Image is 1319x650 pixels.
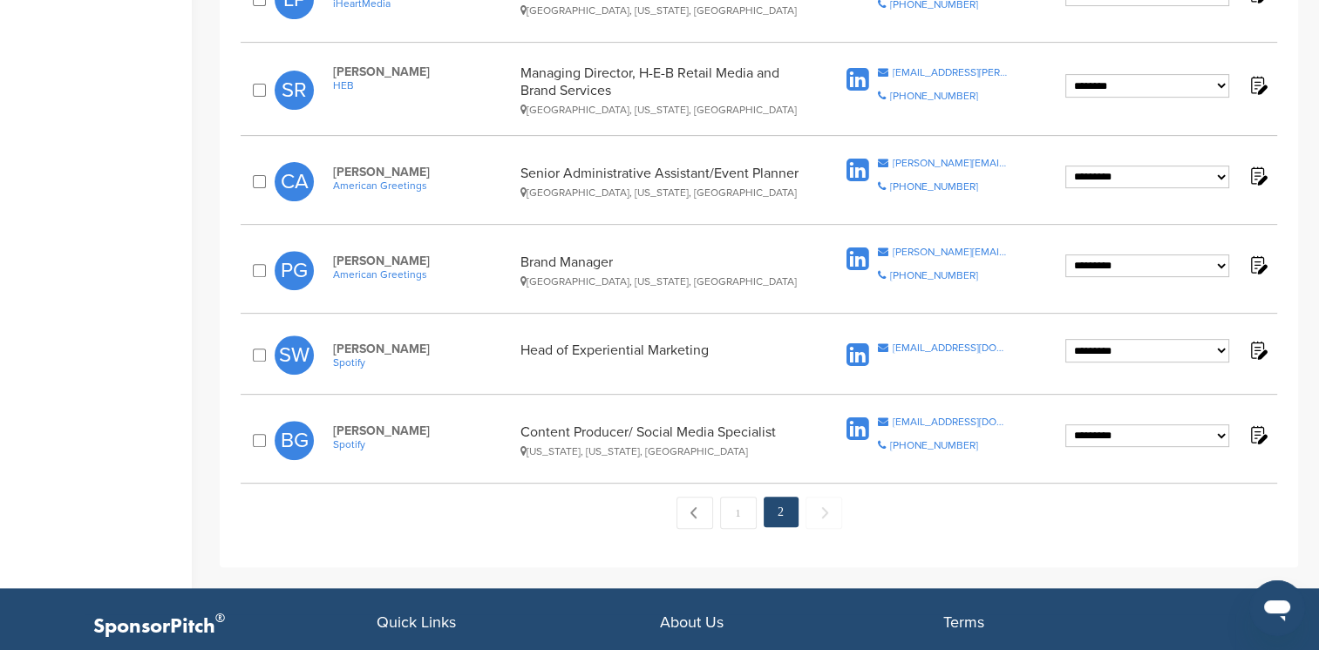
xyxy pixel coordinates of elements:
a: American Greetings [333,179,511,192]
span: [PERSON_NAME] [333,423,511,438]
span: Terms [943,613,984,632]
div: Brand Manager [520,254,800,288]
span: [PERSON_NAME] [333,254,511,268]
span: [PERSON_NAME] [333,342,511,356]
span: Next → [806,497,842,529]
p: SponsorPitch [93,614,377,640]
span: Quick Links [377,613,456,632]
div: [EMAIL_ADDRESS][PERSON_NAME][DOMAIN_NAME] [893,67,1009,78]
span: SR [275,71,314,110]
span: PG [275,251,314,290]
div: Head of Experiential Marketing [520,342,800,369]
div: [US_STATE], [US_STATE], [GEOGRAPHIC_DATA] [520,445,800,457]
div: [PHONE_NUMBER] [890,181,978,192]
a: 1 [720,497,757,529]
img: Notes [1247,165,1268,186]
span: About Us [660,613,724,632]
div: Content Producer/ Social Media Specialist [520,423,800,457]
img: Notes [1247,423,1268,445]
span: [PERSON_NAME] [333,165,511,179]
div: [GEOGRAPHIC_DATA], [US_STATE], [GEOGRAPHIC_DATA] [520,275,800,288]
a: HEB [333,79,511,91]
span: ® [215,607,225,629]
img: Notes [1247,339,1268,361]
span: SW [275,335,314,375]
iframe: Button to launch messaging window [1249,580,1305,636]
span: BG [275,421,314,460]
a: American Greetings [333,268,511,281]
img: Notes [1247,74,1268,96]
div: [PHONE_NUMBER] [890,440,978,450]
a: Spotify [333,356,511,369]
div: [GEOGRAPHIC_DATA], [US_STATE], [GEOGRAPHIC_DATA] [520,4,800,17]
a: Spotify [333,438,511,450]
div: Senior Administrative Assistant/Event Planner [520,165,800,199]
div: [PERSON_NAME][EMAIL_ADDRESS][PERSON_NAME][DOMAIN_NAME] [893,158,1009,168]
div: [PERSON_NAME][EMAIL_ADDRESS][PERSON_NAME][DOMAIN_NAME] [893,247,1009,257]
div: Managing Director, H-E-B Retail Media and Brand Services [520,64,800,116]
img: Notes [1247,254,1268,275]
div: [PHONE_NUMBER] [890,270,978,281]
div: [EMAIL_ADDRESS][DOMAIN_NAME] [893,416,1009,427]
div: [GEOGRAPHIC_DATA], [US_STATE], [GEOGRAPHIC_DATA] [520,104,800,116]
em: 2 [764,497,799,527]
div: [GEOGRAPHIC_DATA], [US_STATE], [GEOGRAPHIC_DATA] [520,186,800,199]
span: CA [275,162,314,201]
div: [PHONE_NUMBER] [890,91,978,101]
a: ← Previous [676,497,713,529]
div: [EMAIL_ADDRESS][DOMAIN_NAME] [893,342,1009,353]
span: [PERSON_NAME] [333,64,511,79]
